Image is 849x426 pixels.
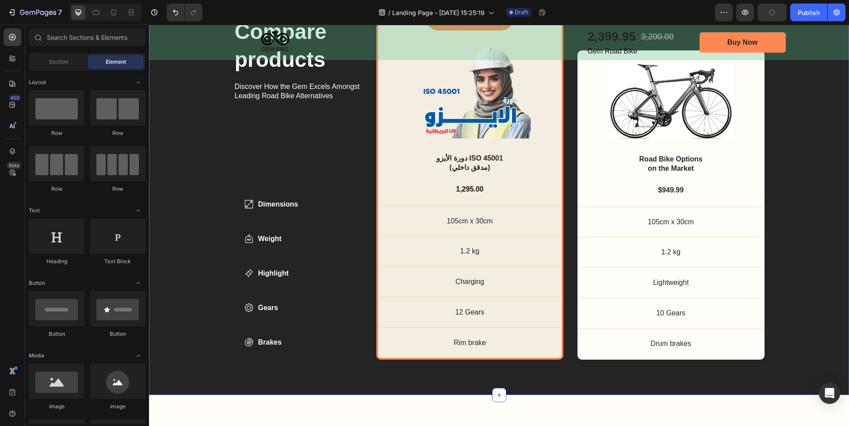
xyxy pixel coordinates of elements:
[58,7,62,18] p: 7
[29,279,45,287] span: Button
[229,314,413,323] p: Rim brake
[459,38,585,115] img: gempages_559844796739355738-0f4f7ba2-4778-4d8d-abc9-0b9880f6d0c5.png
[131,276,145,290] span: Toggle open
[49,58,68,66] span: Section
[790,4,827,21] button: Publish
[131,349,145,363] span: Toggle open
[29,185,84,193] div: Row
[229,192,413,201] p: 105cm x 30cm
[90,129,145,137] div: Row
[29,257,84,265] div: Heading
[29,129,84,137] div: Row
[428,315,616,324] p: Drum brakes
[229,222,413,231] p: 1.2 kg
[131,75,145,89] span: Toggle open
[90,403,145,411] div: Image
[388,8,390,17] span: /
[483,130,561,139] p: Road Bike Options
[483,139,561,149] p: on the Market
[798,8,820,17] div: Publish
[429,161,615,170] p: $949.99
[229,253,413,262] p: Charging
[29,330,84,338] div: Button
[131,203,145,218] span: Toggle open
[90,257,145,265] div: Text Block
[29,28,145,46] input: Search Sections & Elements
[7,162,21,169] div: Beta
[90,185,145,193] div: Row
[8,94,21,101] div: 450
[29,207,40,215] span: Text
[428,193,616,202] p: 105cm x 30cm
[29,78,46,86] span: Layout
[167,4,203,21] div: Undo/Redo
[515,8,528,16] span: Draft
[428,223,616,232] p: 1.2 kg
[229,283,413,292] p: 12 Gears
[392,8,485,17] span: Landing Page - [DATE] 15:25:19
[819,383,840,404] div: Open Intercom Messenger
[428,284,616,293] p: 10 Gears
[4,4,66,21] button: 7
[29,352,44,360] span: Media
[276,128,365,149] h3: دورة الأيزو ISO 45001 (مدقق داخلي)
[149,25,849,426] iframe: Design area
[29,403,84,411] div: Image
[90,330,145,338] div: Button
[276,159,365,170] div: 1,295.00
[106,58,126,66] span: Element
[428,253,616,263] p: Lightweight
